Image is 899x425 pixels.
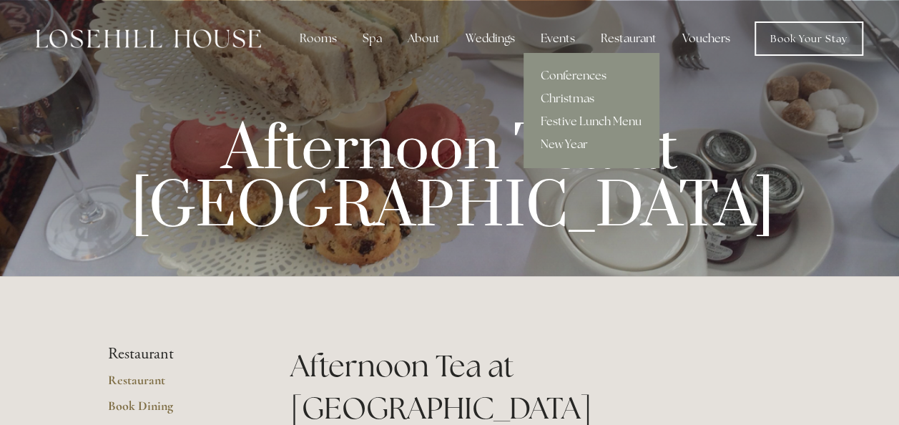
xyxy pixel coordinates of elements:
[589,24,668,53] div: Restaurant
[131,122,769,236] p: Afternoon Tea at [GEOGRAPHIC_DATA]
[524,87,659,110] a: Christmas
[454,24,526,53] div: Weddings
[288,24,348,53] div: Rooms
[671,24,742,53] a: Vouchers
[108,345,245,363] li: Restaurant
[36,29,261,48] img: Losehill House
[108,398,245,424] a: Book Dining
[524,133,659,156] a: New Year
[351,24,393,53] div: Spa
[108,372,245,398] a: Restaurant
[755,21,863,56] a: Book Your Stay
[529,24,586,53] div: Events
[524,110,659,133] a: Festive Lunch Menu
[396,24,451,53] div: About
[524,64,659,87] a: Conferences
